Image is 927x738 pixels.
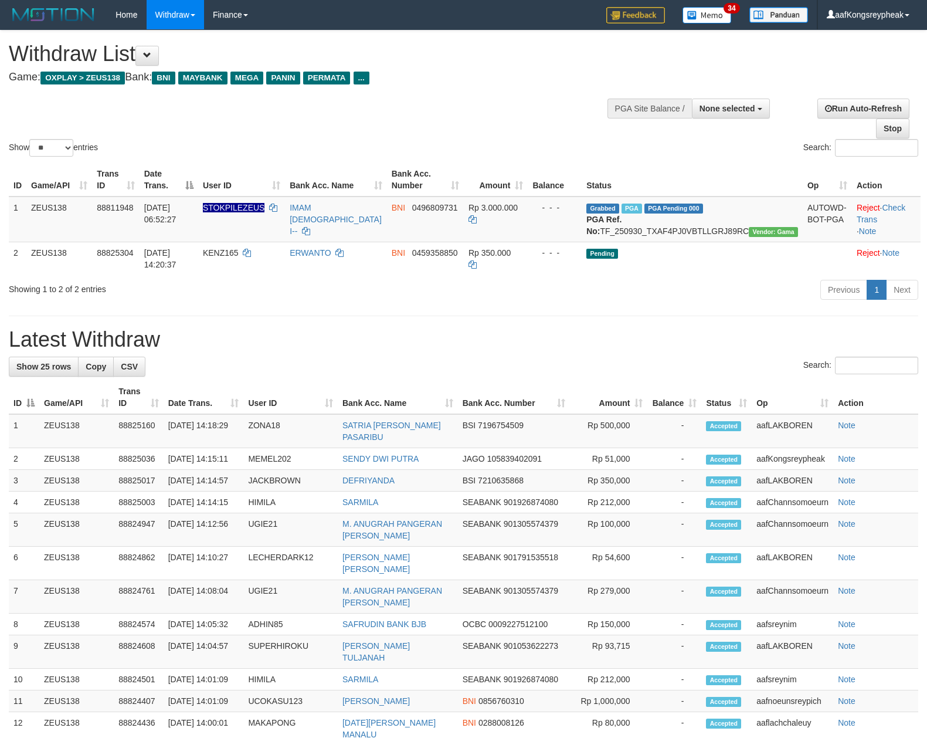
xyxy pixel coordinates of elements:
span: BNI [392,248,405,258]
td: 5 [9,513,39,547]
td: 7 [9,580,39,614]
td: 88825036 [114,448,163,470]
span: Copy 901926874080 to clipboard [504,497,558,507]
span: Accepted [706,498,741,508]
td: SUPERHIROKU [243,635,338,669]
h4: Game: Bank: [9,72,606,83]
a: Check Trans [857,203,905,224]
a: [PERSON_NAME] TULJANAH [342,641,410,662]
td: ADHIN85 [243,614,338,635]
td: Rp 54,600 [570,547,647,580]
th: Game/API: activate to sort column ascending [39,381,114,414]
span: OCBC [463,619,486,629]
input: Search: [835,357,918,374]
a: Note [859,226,877,236]
span: Rp 350.000 [468,248,511,258]
td: [DATE] 14:15:11 [164,448,244,470]
th: Amount: activate to sort column ascending [464,163,528,197]
div: - - - [532,202,577,214]
span: Pending [586,249,618,259]
td: [DATE] 14:01:09 [164,669,244,690]
span: MEGA [230,72,264,84]
td: Rp 1,000,000 [570,690,647,712]
span: Nama rekening ada tanda titik/strip, harap diedit [203,203,265,212]
span: None selected [700,104,755,113]
img: MOTION_logo.png [9,6,98,23]
a: ERWANTO [290,248,331,258]
th: Bank Acc. Name: activate to sort column ascending [338,381,458,414]
span: [DATE] 06:52:27 [144,203,176,224]
a: Copy [78,357,114,377]
th: Trans ID: activate to sort column ascending [92,163,140,197]
td: [DATE] 14:01:09 [164,690,244,712]
span: Accepted [706,455,741,465]
td: [DATE] 14:08:04 [164,580,244,614]
td: 1 [9,414,39,448]
a: M. ANUGRAH PANGERAN [PERSON_NAME] [342,519,442,540]
span: BNI [463,718,476,727]
a: Note [838,586,855,595]
td: - [647,414,701,448]
th: Date Trans.: activate to sort column ascending [164,381,244,414]
span: Copy 0459358850 to clipboard [412,248,458,258]
td: aafsreynim [752,669,833,690]
td: 3 [9,470,39,492]
td: 88824407 [114,690,163,712]
td: 10 [9,669,39,690]
a: Note [838,696,855,706]
a: Show 25 rows [9,357,79,377]
span: Rp 3.000.000 [468,203,518,212]
a: Next [886,280,918,300]
th: Bank Acc. Name: activate to sort column ascending [285,163,387,197]
th: ID: activate to sort column descending [9,381,39,414]
img: Feedback.jpg [606,7,665,23]
td: ZEUS138 [39,547,114,580]
td: UGIE21 [243,513,338,547]
span: Accepted [706,421,741,431]
td: JACKBROWN [243,470,338,492]
img: Button%20Memo.svg [682,7,732,23]
td: - [647,635,701,669]
td: Rp 212,000 [570,492,647,513]
td: · [852,242,921,275]
span: Copy 0288008126 to clipboard [478,718,524,727]
a: CSV [113,357,145,377]
a: Reject [857,248,880,258]
span: Copy 901053622273 to clipboard [504,641,558,651]
th: Op: activate to sort column ascending [752,381,833,414]
th: ID [9,163,26,197]
th: Action [833,381,918,414]
td: LECHERDARK12 [243,547,338,580]
span: Accepted [706,675,741,685]
td: Rp 500,000 [570,414,647,448]
th: Status [582,163,803,197]
td: MEMEL202 [243,448,338,470]
h1: Latest Withdraw [9,328,918,351]
select: Showentries [29,139,73,157]
th: Trans ID: activate to sort column ascending [114,381,163,414]
td: ZEUS138 [39,414,114,448]
td: Rp 279,000 [570,580,647,614]
span: BNI [392,203,405,212]
th: Date Trans.: activate to sort column descending [140,163,198,197]
td: Rp 212,000 [570,669,647,690]
td: ZEUS138 [39,513,114,547]
td: - [647,448,701,470]
span: SEABANK [463,497,501,507]
td: Rp 350,000 [570,470,647,492]
a: SENDY DWI PUTRA [342,454,419,463]
span: SEABANK [463,641,501,651]
span: MAYBANK [178,72,227,84]
td: ZEUS138 [26,242,92,275]
span: SEABANK [463,675,501,684]
span: Accepted [706,553,741,563]
th: Amount: activate to sort column ascending [570,381,647,414]
td: aafLAKBOREN [752,414,833,448]
td: 88825160 [114,414,163,448]
td: Rp 150,000 [570,614,647,635]
h1: Withdraw List [9,42,606,66]
td: UGIE21 [243,580,338,614]
span: Copy 105839402091 to clipboard [487,454,542,463]
td: [DATE] 14:12:56 [164,513,244,547]
td: - [647,492,701,513]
